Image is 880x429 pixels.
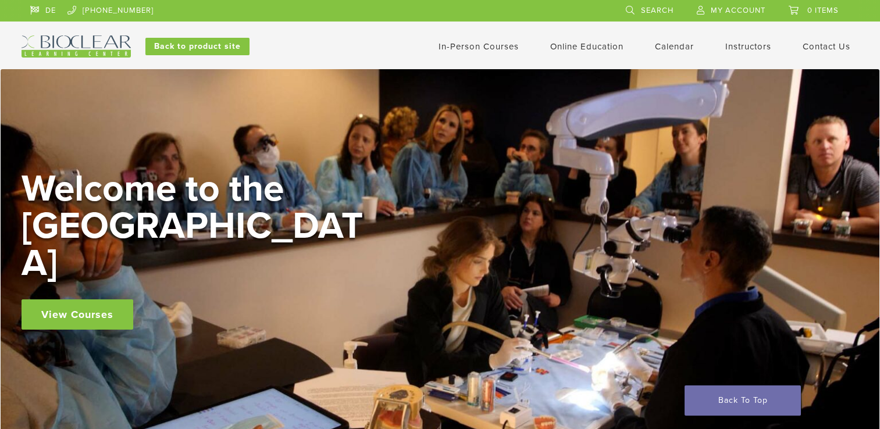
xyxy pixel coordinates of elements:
a: Back To Top [685,385,801,416]
span: 0 items [807,6,839,15]
h2: Welcome to the [GEOGRAPHIC_DATA] [22,170,370,282]
a: Online Education [550,41,624,52]
a: Instructors [725,41,771,52]
span: My Account [711,6,765,15]
a: Back to product site [145,38,250,55]
a: Calendar [655,41,694,52]
a: Contact Us [803,41,850,52]
img: Bioclear [22,35,131,58]
span: Search [641,6,674,15]
a: View Courses [22,299,133,330]
a: In-Person Courses [439,41,519,52]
